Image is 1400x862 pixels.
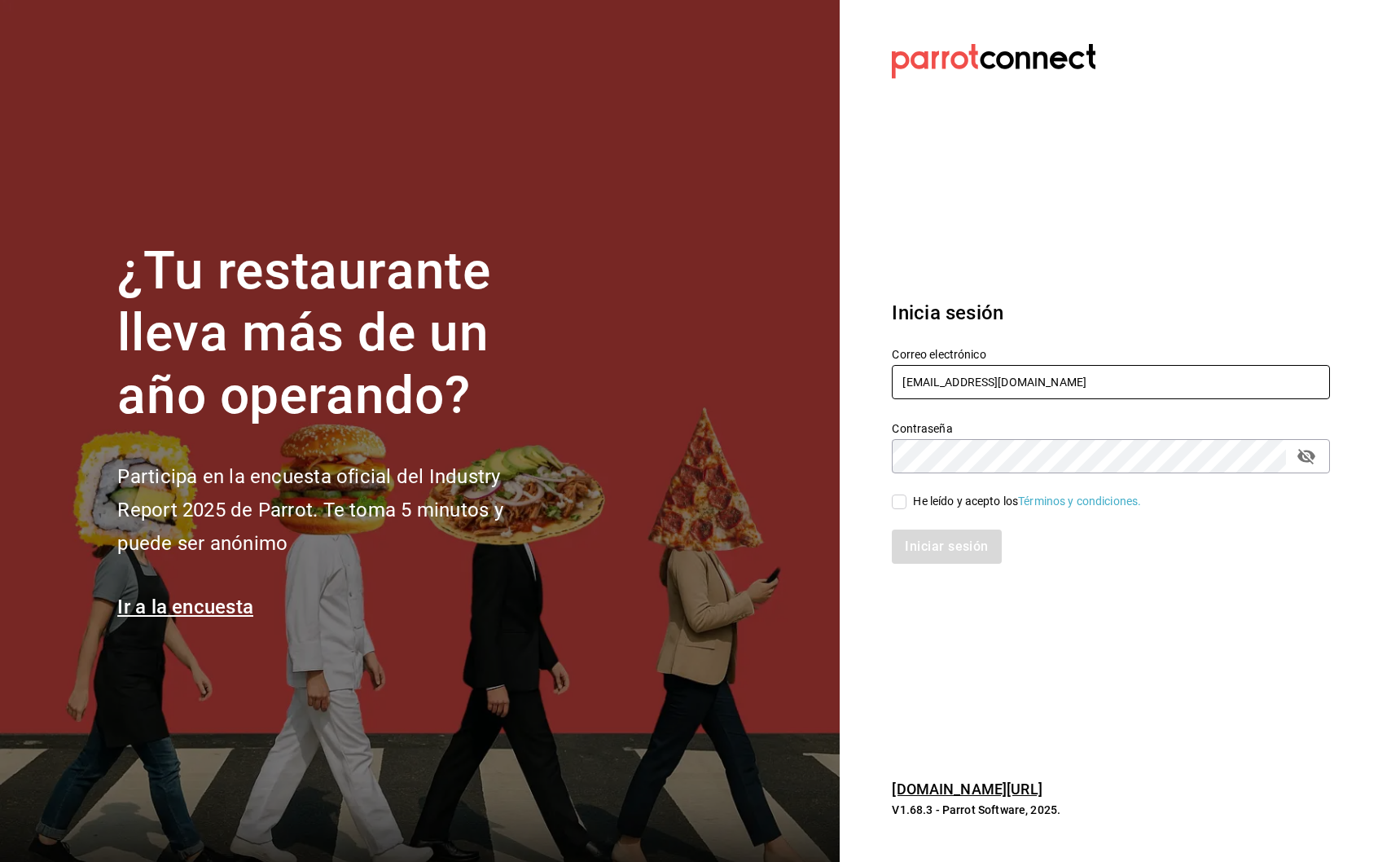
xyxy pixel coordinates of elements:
[892,781,1042,798] a: [DOMAIN_NAME][URL]
[892,365,1330,399] input: Ingresa tu correo electrónico
[117,460,557,560] h2: Participa en la encuesta oficial del Industry Report 2025 de Parrot. Te toma 5 minutos y puede se...
[892,298,1330,328] h3: Inicia sesión
[892,422,1330,433] label: Contraseña
[892,802,1330,818] p: V1.68.3 - Parrot Software, 2025.
[1018,495,1141,508] a: Términos y condiciones.
[913,493,1141,510] div: He leído y acepto los
[117,596,253,618] a: Ir a la encuesta
[892,348,1330,359] label: Correo electrónico
[1292,442,1320,470] button: passwordField
[117,240,557,428] h1: ¿Tu restaurante lleva más de un año operando?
